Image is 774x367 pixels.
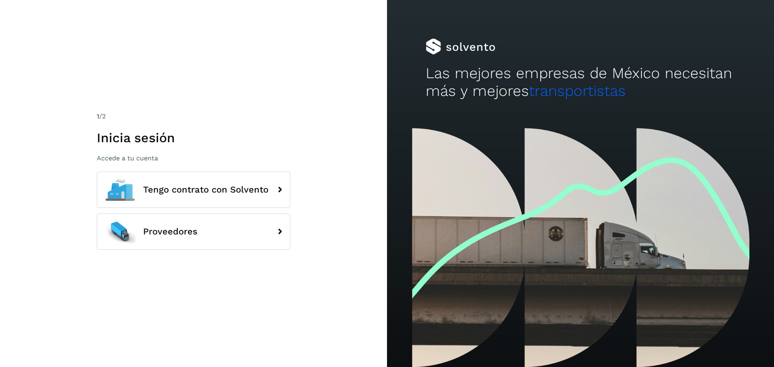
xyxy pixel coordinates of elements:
span: transportistas [529,82,626,100]
button: Proveedores [97,214,290,250]
span: Tengo contrato con Solvento [143,185,268,195]
div: /2 [97,112,290,121]
h1: Inicia sesión [97,130,290,145]
p: Accede a tu cuenta [97,154,290,162]
span: Proveedores [143,227,198,236]
button: Tengo contrato con Solvento [97,172,290,208]
span: 1 [97,112,99,120]
h2: Las mejores empresas de México necesitan más y mejores [426,64,735,100]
